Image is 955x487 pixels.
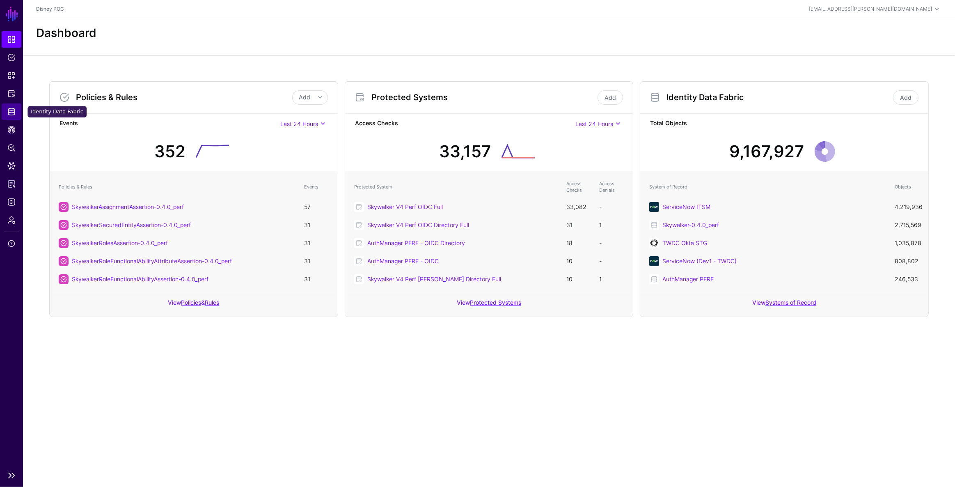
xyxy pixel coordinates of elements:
[7,35,16,44] span: Dashboard
[562,198,595,216] td: 33,082
[50,293,338,317] div: View &
[595,270,628,288] td: 1
[300,252,333,270] td: 31
[891,198,923,216] td: 4,219,936
[595,216,628,234] td: 1
[562,252,595,270] td: 10
[76,92,292,102] h3: Policies & Rules
[7,239,16,248] span: Support
[154,139,186,164] div: 352
[2,212,21,228] a: Admin
[562,176,595,198] th: Access Checks
[891,252,923,270] td: 808,802
[640,293,928,317] div: View
[662,276,714,283] a: AuthManager PERF
[355,119,576,129] strong: Access Checks
[891,216,923,234] td: 2,715,569
[371,92,596,102] h3: Protected Systems
[765,299,816,306] a: Systems of Record
[300,234,333,252] td: 31
[666,92,891,102] h3: Identity Data Fabric
[36,26,96,40] h2: Dashboard
[649,256,659,266] img: svg+xml;base64,PHN2ZyB3aWR0aD0iNjQiIGhlaWdodD0iNjQiIHZpZXdCb3g9IjAgMCA2NCA2NCIgZmlsbD0ibm9uZSIgeG...
[891,234,923,252] td: 1,035,878
[662,203,710,210] a: ServiceNow ITSM
[440,139,491,164] div: 33,157
[27,106,87,117] div: Identity Data Fabric
[562,270,595,288] td: 10
[72,276,208,283] a: SkywalkerRoleFunctionalAbilityAssertion-0.4.0_perf
[595,198,628,216] td: -
[55,176,300,198] th: Policies & Rules
[7,53,16,62] span: Policies
[893,90,918,105] a: Add
[7,71,16,80] span: Snippets
[891,176,923,198] th: Objects
[575,120,613,127] span: Last 24 Hours
[367,276,501,283] a: Skywalker V4 Perf [PERSON_NAME] Directory Full
[649,202,659,212] img: svg+xml;base64,PHN2ZyB3aWR0aD0iNjQiIGhlaWdodD0iNjQiIHZpZXdCb3g9IjAgMCA2NCA2NCIgZmlsbD0ibm9uZSIgeG...
[300,270,333,288] td: 31
[809,5,932,13] div: [EMAIL_ADDRESS][PERSON_NAME][DOMAIN_NAME]
[72,239,168,246] a: SkywalkerRolesAssertion-0.4.0_perf
[2,140,21,156] a: Policy Lens
[662,257,737,264] a: ServiceNow (Dev1 - TWDC)
[2,194,21,210] a: Logs
[729,139,804,164] div: 9,167,927
[7,126,16,134] span: CAEP Hub
[2,67,21,84] a: Snippets
[5,5,19,23] a: SGNL
[2,176,21,192] a: Reports
[595,252,628,270] td: -
[367,203,443,210] a: Skywalker V4 Perf OIDC Full
[60,119,280,129] strong: Events
[72,203,184,210] a: SkywalkerAssignmentAssertion-0.4.0_perf
[7,162,16,170] span: Data Lens
[645,176,891,198] th: System of Record
[470,299,521,306] a: Protected Systems
[662,239,707,246] a: TWDC Okta STG
[595,234,628,252] td: -
[300,198,333,216] td: 57
[36,6,64,12] a: Disney POC
[350,176,563,198] th: Protected System
[662,221,719,228] a: Skywalker-0.4.0_perf
[7,198,16,206] span: Logs
[2,158,21,174] a: Data Lens
[300,216,333,234] td: 31
[2,31,21,48] a: Dashboard
[595,176,628,198] th: Access Denials
[2,122,21,138] a: CAEP Hub
[367,221,469,228] a: Skywalker V4 Perf OIDC Directory Full
[367,257,439,264] a: AuthManager PERF - OIDC
[650,119,918,129] strong: Total Objects
[891,270,923,288] td: 246,533
[181,299,201,306] a: Policies
[2,103,21,120] a: Identity Data Fabric
[7,108,16,116] span: Identity Data Fabric
[299,94,310,101] span: Add
[649,238,659,248] img: svg+xml;base64,PHN2ZyB3aWR0aD0iNjQiIGhlaWdodD0iNjQiIHZpZXdCb3g9IjAgMCA2NCA2NCIgZmlsbD0ibm9uZSIgeG...
[7,90,16,98] span: Protected Systems
[72,257,232,264] a: SkywalkerRoleFunctionalAbilityAttributeAssertion-0.4.0_perf
[367,239,465,246] a: AuthManager PERF - OIDC Directory
[300,176,333,198] th: Events
[7,144,16,152] span: Policy Lens
[562,216,595,234] td: 31
[345,293,633,317] div: View
[205,299,219,306] a: Rules
[7,180,16,188] span: Reports
[562,234,595,252] td: 18
[280,120,318,127] span: Last 24 Hours
[598,90,623,105] a: Add
[2,49,21,66] a: Policies
[2,85,21,102] a: Protected Systems
[7,216,16,224] span: Admin
[72,221,191,228] a: SkywalkerSecuredEntityAssertion-0.4.0_perf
